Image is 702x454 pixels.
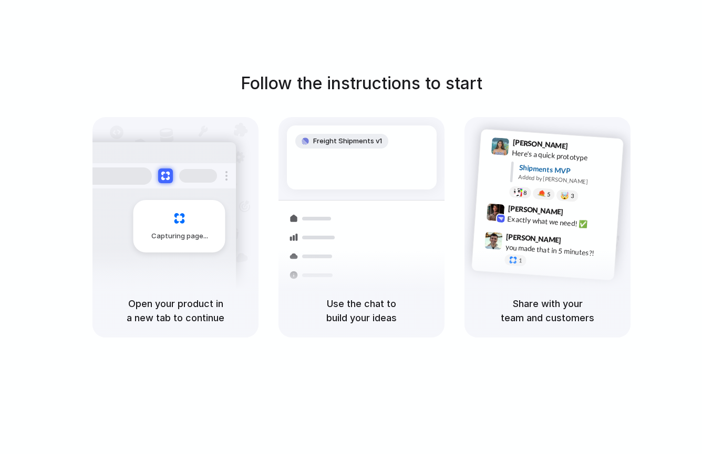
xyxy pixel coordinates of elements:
h5: Share with your team and customers [477,297,618,325]
div: Shipments MVP [519,162,616,180]
h5: Use the chat to build your ideas [291,297,432,325]
div: Added by [PERSON_NAME] [518,173,615,188]
span: 9:47 AM [564,236,586,248]
span: 8 [523,190,527,196]
span: 3 [571,193,574,199]
span: [PERSON_NAME] [512,136,568,152]
span: [PERSON_NAME] [506,231,562,246]
div: Here's a quick prototype [512,147,617,165]
div: you made that in 5 minutes?! [505,241,610,259]
span: 5 [547,192,551,197]
h1: Follow the instructions to start [241,71,482,96]
div: Exactly what we need! ✅ [507,214,612,231]
span: Capturing page [151,231,210,241]
span: 9:42 AM [566,208,588,220]
span: [PERSON_NAME] [508,203,563,218]
span: Freight Shipments v1 [313,136,382,146]
span: 1 [519,258,522,263]
div: 🤯 [561,192,570,199]
span: 9:41 AM [571,142,593,154]
h5: Open your product in a new tab to continue [105,297,246,325]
